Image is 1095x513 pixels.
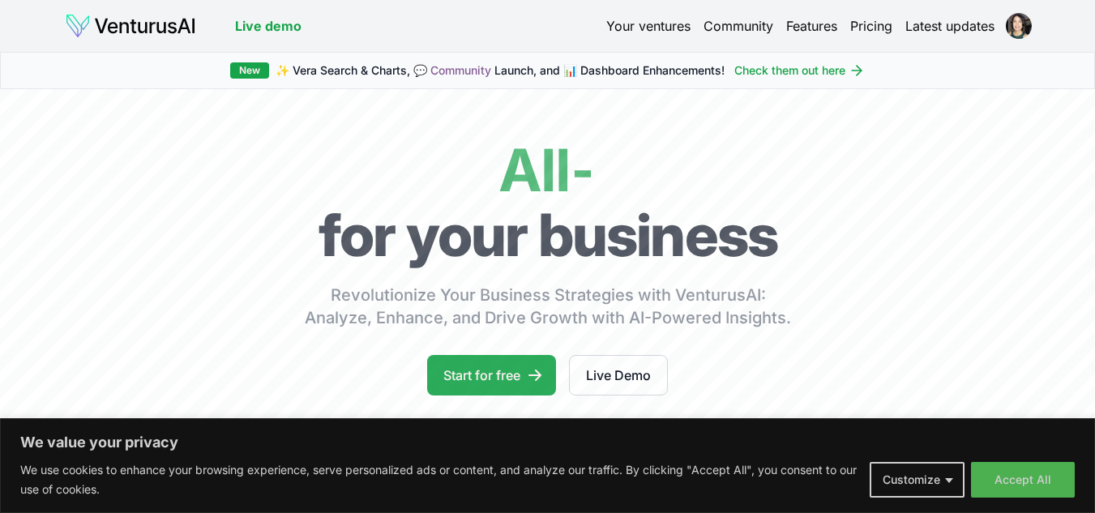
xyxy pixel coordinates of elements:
[20,460,858,499] p: We use cookies to enhance your browsing experience, serve personalized ads or content, and analyz...
[971,462,1075,498] button: Accept All
[870,462,965,498] button: Customize
[704,16,773,36] a: Community
[427,355,556,395] a: Start for free
[850,16,892,36] a: Pricing
[235,16,302,36] a: Live demo
[606,16,691,36] a: Your ventures
[65,13,196,39] img: logo
[276,62,725,79] span: ✨ Vera Search & Charts, 💬 Launch, and 📊 Dashboard Enhancements!
[20,433,1075,452] p: We value your privacy
[786,16,837,36] a: Features
[430,63,491,77] a: Community
[734,62,865,79] a: Check them out here
[905,16,994,36] a: Latest updates
[569,355,668,395] a: Live Demo
[1006,13,1032,39] img: ACg8ocLm75Nmn9cbeG0M1lpD0V0_2ISlznNWHhJfMUih2teN_ImiHpw=s96-c
[230,62,269,79] div: New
